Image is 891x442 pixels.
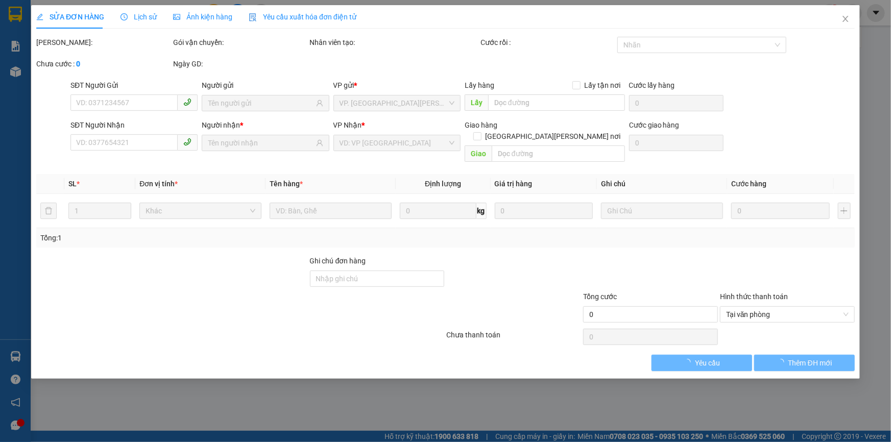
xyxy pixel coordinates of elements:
[202,119,329,131] div: Người nhận
[731,203,830,219] input: 0
[270,180,303,188] span: Tên hàng
[139,180,178,188] span: Đơn vị tính
[726,307,849,322] span: Tại văn phòng
[183,98,191,106] span: phone
[173,13,180,20] span: picture
[446,329,583,347] div: Chưa thanh toán
[316,139,323,146] span: user
[601,203,723,219] input: Ghi Chú
[838,203,851,219] button: plus
[249,13,356,21] span: Yêu cầu xuất hóa đơn điện tử
[68,180,77,188] span: SL
[695,357,720,369] span: Yêu cầu
[70,80,198,91] div: SĐT Người Gửi
[480,37,615,48] div: Cước rồi :
[310,271,445,287] input: Ghi chú đơn hàng
[146,203,255,218] span: Khác
[720,292,788,301] label: Hình thức thanh toán
[629,121,680,129] label: Cước giao hàng
[270,203,392,219] input: VD: Bàn, Ghế
[777,359,788,366] span: loading
[76,60,80,68] b: 0
[629,95,724,111] input: Cước lấy hàng
[731,180,766,188] span: Cước hàng
[316,100,323,107] span: user
[36,13,104,21] span: SỬA ĐƠN HÀNG
[202,80,329,91] div: Người gửi
[333,121,362,129] span: VP Nhận
[340,95,454,111] span: VP. Đồng Phước
[684,359,695,366] span: loading
[488,94,625,111] input: Dọc đường
[121,13,128,20] span: clock-circle
[310,257,366,265] label: Ghi chú đơn hàng
[249,13,257,21] img: icon
[173,37,308,48] div: Gói vận chuyển:
[465,121,497,129] span: Giao hàng
[754,355,855,371] button: Thêm ĐH mới
[495,180,533,188] span: Giá trị hàng
[581,80,625,91] span: Lấy tận nơi
[173,13,232,21] span: Ảnh kiện hàng
[36,13,43,20] span: edit
[629,81,675,89] label: Cước lấy hàng
[583,292,617,301] span: Tổng cước
[597,174,727,194] th: Ghi chú
[465,81,494,89] span: Lấy hàng
[465,145,492,162] span: Giao
[495,203,593,219] input: 0
[173,58,308,69] div: Ngày GD:
[831,5,860,34] button: Close
[208,137,314,149] input: Tên người nhận
[841,15,850,23] span: close
[476,203,487,219] span: kg
[425,180,461,188] span: Định lượng
[788,357,832,369] span: Thêm ĐH mới
[310,37,479,48] div: Nhân viên tạo:
[36,37,171,48] div: [PERSON_NAME]:
[465,94,488,111] span: Lấy
[70,119,198,131] div: SĐT Người Nhận
[629,135,724,151] input: Cước giao hàng
[208,97,314,109] input: Tên người gửi
[333,80,461,91] div: VP gửi
[492,145,625,162] input: Dọc đường
[40,232,344,243] div: Tổng: 1
[652,355,752,371] button: Yêu cầu
[481,131,625,142] span: [GEOGRAPHIC_DATA][PERSON_NAME] nơi
[40,203,57,219] button: delete
[121,13,157,21] span: Lịch sử
[183,138,191,146] span: phone
[36,58,171,69] div: Chưa cước :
